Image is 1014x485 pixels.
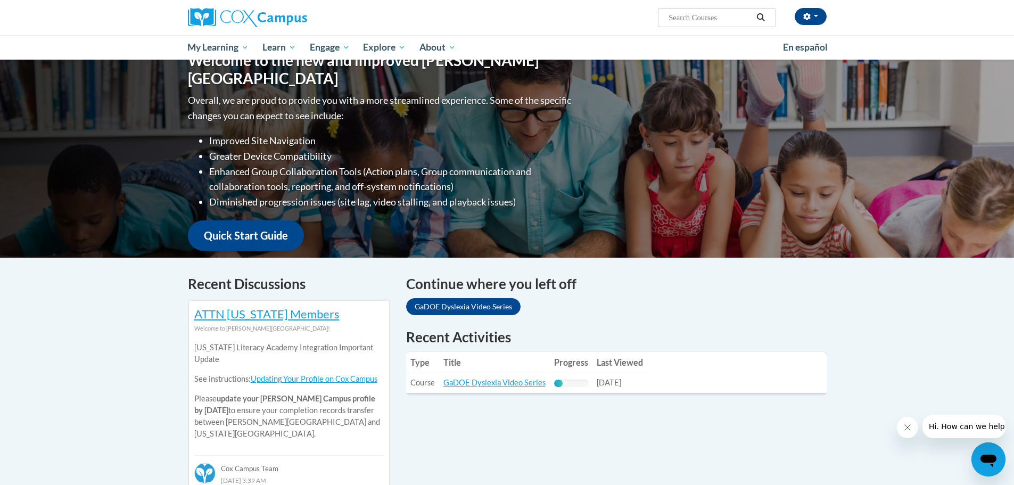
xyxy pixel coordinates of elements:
[188,274,390,294] h4: Recent Discussions
[592,352,647,373] th: Last Viewed
[194,334,384,448] div: Please to ensure your completion records transfer between [PERSON_NAME][GEOGRAPHIC_DATA] and [US_...
[209,133,574,149] li: Improved Site Navigation
[188,8,307,27] img: Cox Campus
[413,35,463,60] a: About
[187,41,249,54] span: My Learning
[188,52,574,87] h1: Welcome to the new and improved [PERSON_NAME][GEOGRAPHIC_DATA]
[209,194,574,210] li: Diminished progression issues (site lag, video stalling, and playback issues)
[194,394,375,415] b: update your [PERSON_NAME] Campus profile by [DATE]
[406,298,521,315] a: GaDOE Dyslexia Video Series
[356,35,413,60] a: Explore
[410,378,435,387] span: Course
[597,378,621,387] span: [DATE]
[188,220,304,251] a: Quick Start Guide
[439,352,550,373] th: Title
[554,380,563,387] div: Progress, %
[922,415,1005,438] iframe: Message from company
[667,11,753,24] input: Search Courses
[776,36,835,59] a: En español
[255,35,303,60] a: Learn
[194,323,384,334] div: Welcome to [PERSON_NAME][GEOGRAPHIC_DATA]!
[194,463,216,484] img: Cox Campus Team
[406,327,827,347] h1: Recent Activities
[406,274,827,294] h4: Continue where you left off
[363,41,406,54] span: Explore
[310,41,350,54] span: Engage
[783,42,828,53] span: En español
[303,35,357,60] a: Engage
[897,417,918,438] iframe: Close message
[971,442,1005,476] iframe: Button to launch messaging window
[6,7,86,16] span: Hi. How can we help?
[172,35,843,60] div: Main menu
[194,307,340,321] a: ATTN [US_STATE] Members
[194,455,384,474] div: Cox Campus Team
[194,342,384,365] p: [US_STATE] Literacy Academy Integration Important Update
[419,41,456,54] span: About
[795,8,827,25] button: Account Settings
[550,352,592,373] th: Progress
[443,378,546,387] a: GaDOE Dyslexia Video Series
[188,8,390,27] a: Cox Campus
[251,374,377,383] a: Updating Your Profile on Cox Campus
[188,93,574,124] p: Overall, we are proud to provide you with a more streamlined experience. Some of the specific cha...
[194,373,384,385] p: See instructions:
[209,164,574,195] li: Enhanced Group Collaboration Tools (Action plans, Group communication and collaboration tools, re...
[262,41,296,54] span: Learn
[753,11,769,24] button: Search
[406,352,439,373] th: Type
[181,35,256,60] a: My Learning
[209,149,574,164] li: Greater Device Compatibility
